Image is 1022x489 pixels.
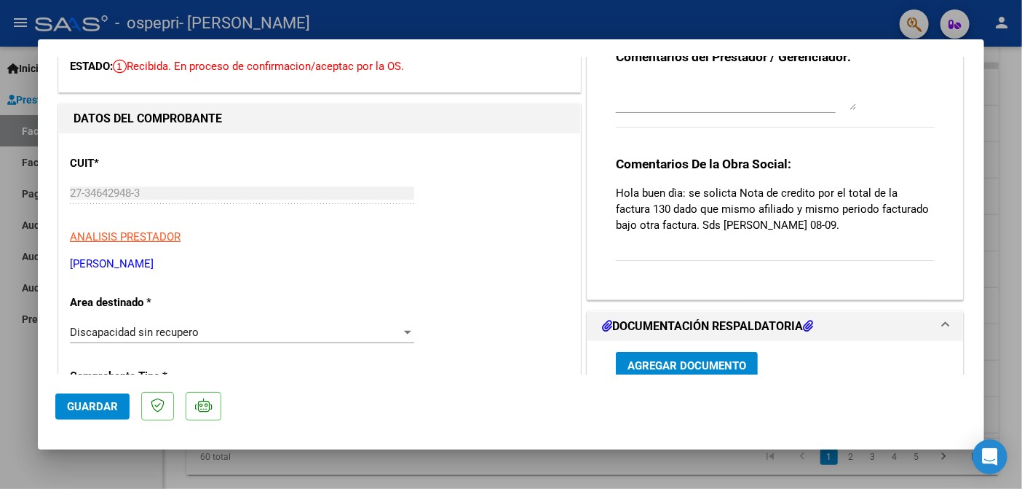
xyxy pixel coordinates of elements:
[616,352,758,379] button: Agregar Documento
[616,185,935,233] p: Hola buen dìa: se solicta Nota de credito por el total de la factura 130 dado que mismo afiliado ...
[616,50,851,64] strong: Comentarios del Prestador / Gerenciador:
[70,230,181,243] span: ANALISIS PRESTADOR
[587,26,963,300] div: COMENTARIOS
[70,256,569,273] p: [PERSON_NAME]
[602,318,813,335] h1: DOCUMENTACIÓN RESPALDATORIA
[973,439,1007,474] div: Open Intercom Messenger
[70,368,220,385] p: Comprobante Tipo *
[74,112,222,125] strong: DATOS DEL COMPROBANTE
[587,312,963,341] mat-expansion-panel-header: DOCUMENTACIÓN RESPALDATORIA
[70,60,113,73] span: ESTADO:
[616,157,791,171] strong: Comentarios De la Obra Social:
[70,326,199,339] span: Discapacidad sin recupero
[70,294,220,311] p: Area destinado *
[627,359,746,372] span: Agregar Documento
[70,155,220,172] p: CUIT
[113,60,404,73] span: Recibida. En proceso de confirmacion/aceptac por la OS.
[55,394,130,420] button: Guardar
[67,400,118,413] span: Guardar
